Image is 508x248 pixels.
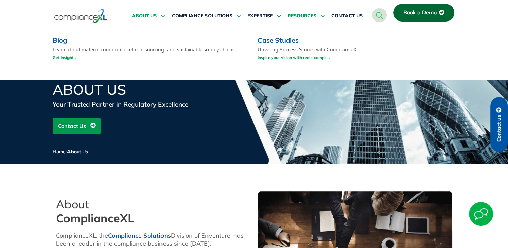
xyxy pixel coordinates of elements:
span: About Us [67,149,88,155]
a: EXPERTISE [247,8,281,24]
span: COMPLIANCE SOLUTIONS [172,13,232,19]
a: RESOURCES [288,8,325,24]
p: Learn about material compliance, ethical sourcing, and sustainable supply chains [53,47,248,64]
img: logo-one.svg [54,8,108,24]
a: CONTACT US [331,8,363,24]
span: RESOURCES [288,13,316,19]
a: navsearch-button [372,8,387,22]
h1: About Us [53,83,214,97]
span: Contact us [496,115,502,142]
div: Your Trusted Partner in Regulatory Excellence [53,99,214,109]
a: Get Insights [53,53,76,62]
span: Book a Demo [403,10,437,16]
a: Contact Us [53,118,101,134]
a: Home [53,149,66,155]
a: Book a Demo [393,4,454,22]
span: ComplianceXL [56,211,134,225]
span: ABOUT US [132,13,157,19]
h2: About [56,197,251,225]
a: Blog [53,36,67,44]
span: EXPERTISE [247,13,273,19]
a: Case Studies [258,36,299,44]
a: COMPLIANCE SOLUTIONS [172,8,241,24]
a: Compliance Solutions [108,232,171,239]
a: Contact us [490,97,508,152]
span: / [53,149,88,155]
a: ABOUT US [132,8,165,24]
p: ComplianceXL, the Division of Enventure, has been a leader in the compliance business since [DATE]. [56,232,251,248]
a: Inspire your vision with real examples [258,53,330,62]
span: Contact Us [58,120,86,132]
img: Start Chat [469,202,493,226]
span: CONTACT US [331,13,363,19]
p: Unveiling Success Stories with ComplianceXL [258,47,359,64]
